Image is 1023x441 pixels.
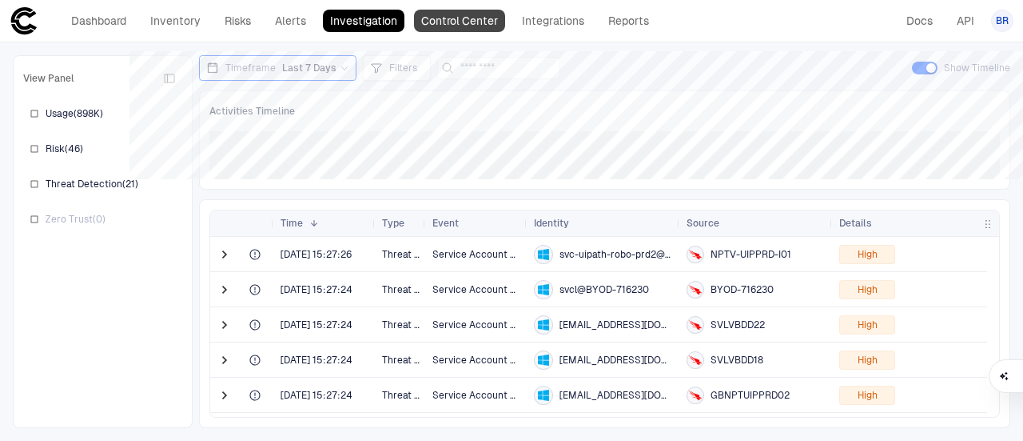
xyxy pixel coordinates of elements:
[268,10,313,32] a: Alerts
[711,389,790,402] span: GBNPTUIPPRD02
[382,344,420,376] span: Threat Detection
[559,319,674,331] span: [EMAIL_ADDRESS][DOMAIN_NAME]
[281,283,352,296] span: [DATE] 15:27:24
[711,354,763,367] span: SVLVBDD18
[46,142,83,155] span: Risk ( 46 )
[64,10,133,32] a: Dashboard
[601,10,656,32] a: Reports
[711,283,774,296] span: BYOD-716230
[281,248,352,261] div: 8/19/2025 21:27:26 (GMT+00:00 UTC)
[281,217,303,230] span: Time
[515,10,591,32] a: Integrations
[382,274,420,306] span: Threat Detection
[382,239,420,271] span: Threat Detection
[281,389,352,402] div: 8/19/2025 21:27:24 (GMT+00:00 UTC)
[858,319,878,331] span: High
[991,10,1013,32] button: BR
[143,10,208,32] a: Inventory
[217,10,258,32] a: Risks
[382,309,420,341] span: Threat Detection
[996,14,1009,27] span: BR
[225,62,276,74] span: Timeframe
[432,355,591,366] span: Service Account Used Interactively
[281,389,352,402] span: [DATE] 15:27:24
[389,62,417,74] span: Filters
[858,248,878,261] span: High
[689,319,702,331] div: Crowdstrike
[858,283,878,296] span: High
[689,389,702,402] div: Crowdstrike
[46,107,103,120] span: Usage ( 898K )
[281,283,352,296] div: 8/19/2025 21:27:24 (GMT+00:00 UTC)
[209,105,295,118] span: Activities Timeline
[689,248,702,261] div: Crowdstrike
[839,217,872,230] span: Details
[281,248,352,261] span: [DATE] 15:27:26
[949,10,981,32] a: API
[281,319,352,331] span: [DATE] 15:27:24
[711,319,765,331] span: SVLVBDD22
[46,178,138,190] span: Threat Detection ( 21 )
[689,354,702,367] div: Crowdstrike
[432,319,591,331] span: Service Account Used Interactively
[559,283,649,296] span: svcl@BYOD-716230
[944,62,1010,74] span: Show Timeline
[23,72,74,85] span: View Panel
[687,217,719,230] span: Source
[432,284,591,295] span: Service Account Used Interactively
[414,10,505,32] a: Control Center
[281,354,352,367] div: 8/19/2025 21:27:24 (GMT+00:00 UTC)
[281,319,352,331] div: 8/19/2025 21:27:24 (GMT+00:00 UTC)
[432,390,591,401] span: Service Account Used Interactively
[711,248,791,261] span: NPTV-UIPPRD-I01
[899,10,940,32] a: Docs
[559,248,674,261] span: svc-uipath-robo-prd2@TPUK
[382,379,420,411] span: Threat Detection
[858,389,878,402] span: High
[282,62,336,74] span: Last 7 Days
[858,354,878,367] span: High
[534,217,569,230] span: Identity
[432,249,591,260] span: Service Account Used Interactively
[559,354,674,367] span: [EMAIL_ADDRESS][DOMAIN_NAME]
[323,10,404,32] a: Investigation
[382,217,404,230] span: Type
[281,354,352,367] span: [DATE] 15:27:24
[559,389,674,402] span: [EMAIL_ADDRESS][DOMAIN_NAME]
[46,213,105,226] span: Zero Trust ( 0 )
[432,217,459,230] span: Event
[689,283,702,296] div: Crowdstrike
